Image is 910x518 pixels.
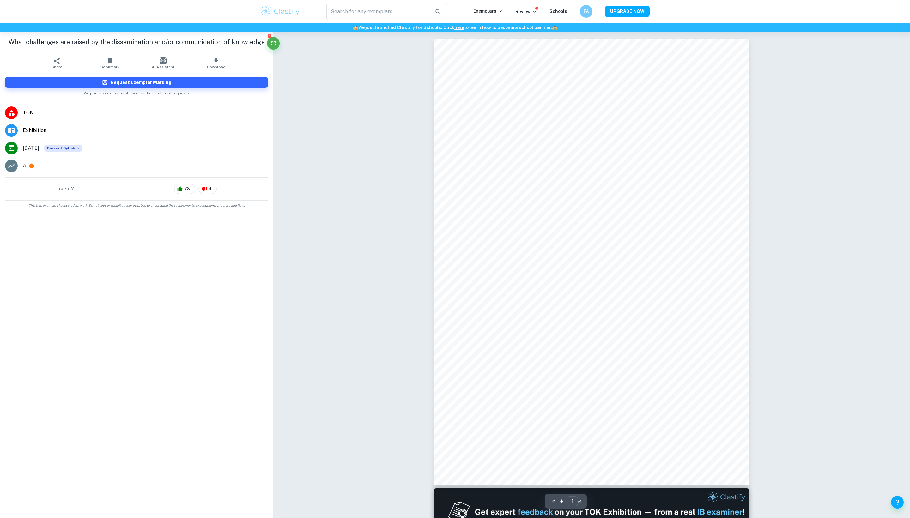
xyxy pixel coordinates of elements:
button: Download [190,54,243,72]
button: Request Exemplar Marking [5,77,268,88]
input: Search for any exemplars... [326,3,430,20]
div: 73 [174,184,195,194]
button: UPGRADE NOW [605,6,650,17]
h6: Request Exemplar Marking [111,79,172,86]
span: Bookmark [100,65,120,69]
button: Help and Feedback [891,496,904,509]
span: 4 [205,186,215,192]
div: 4 [198,184,217,194]
span: 🏫 [552,25,557,30]
span: Share [52,65,62,69]
button: Bookmark [83,54,136,72]
h1: What challenges are raised by the dissemination and/or communication of knowledge [5,37,268,47]
h6: Like it? [56,185,74,193]
span: [DATE] [23,144,39,152]
button: Share [30,54,83,72]
button: AI Assistant [136,54,190,72]
span: TOK [23,109,268,117]
button: Fullscreen [267,37,280,50]
span: Current Syllabus [44,145,82,152]
span: / 4 [578,498,582,504]
span: This is an example of past student work. Do not copy or submit as your own. Use to understand the... [3,203,270,208]
span: AI Assistant [152,65,174,69]
button: FA [580,5,592,18]
h6: FA [583,8,590,15]
p: Exemplars [473,8,503,15]
a: here [454,25,464,30]
span: Exhibition [23,127,268,134]
p: Review [515,8,537,15]
button: Report issue [267,33,272,38]
div: This exemplar is based on the current syllabus. Feel free to refer to it for inspiration/ideas wh... [44,145,82,152]
span: We prioritize exemplars based on the number of requests [84,88,189,96]
h6: We just launched Clastify for Schools. Click to learn how to become a school partner. [1,24,909,31]
span: 73 [181,186,193,192]
a: Schools [549,9,567,14]
span: 🏫 [353,25,358,30]
img: Clastify logo [260,5,300,18]
span: Download [207,65,226,69]
img: AI Assistant [160,57,167,64]
p: A [23,162,26,170]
